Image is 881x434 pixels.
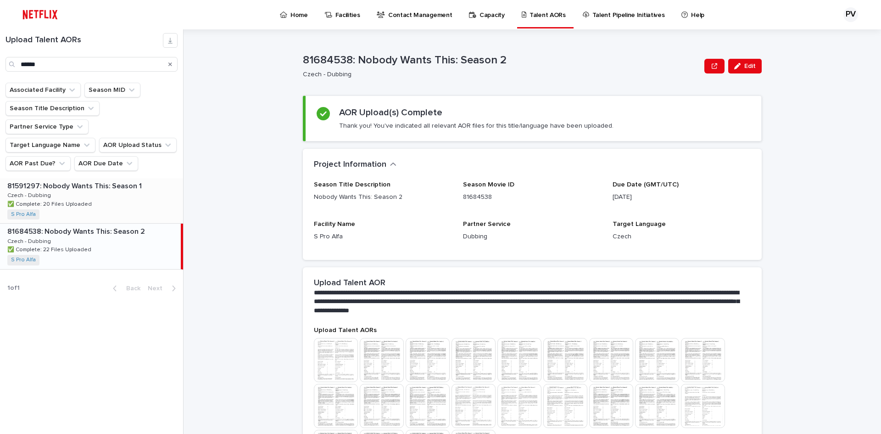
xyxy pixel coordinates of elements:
[106,284,144,293] button: Back
[7,199,94,208] p: ✅ Complete: 20 Files Uploaded
[463,232,601,242] p: Dubbing
[7,180,144,191] p: 81591297: Nobody Wants This: Season 1
[314,192,452,202] p: Nobody Wants This: Season 2
[6,138,95,152] button: Target Language Name
[744,63,756,69] span: Edit
[339,122,613,130] p: Thank you! You've indicated all relevant AOR files for this title/language have been uploaded.
[314,232,452,242] p: S Pro Alfa
[303,54,701,67] p: 81684538: Nobody Wants This: Season 2
[7,191,53,199] p: Czech - Dubbing
[314,160,386,170] h2: Project Information
[463,192,601,202] p: 81684538
[84,83,140,97] button: Season MID
[144,284,183,293] button: Next
[6,57,178,72] input: Search
[613,232,751,242] p: Czech
[303,71,697,79] p: Czech - Dubbing
[99,138,177,152] button: AOR Upload Status
[121,285,140,292] span: Back
[6,35,163,45] h1: Upload Talent AORs
[7,225,147,236] p: 81684538: Nobody Wants This: Season 2
[6,83,81,97] button: Associated Facility
[148,285,168,292] span: Next
[18,6,62,24] img: ifQbXi3ZQGMSEF7WDB7W
[7,237,53,245] p: Czech - Dubbing
[7,245,93,253] p: ✅ Complete: 22 Files Uploaded
[6,119,89,134] button: Partner Service Type
[728,59,762,73] button: Edit
[843,7,858,22] div: PV
[6,101,100,116] button: Season Title Description
[463,181,514,188] span: Season Movie ID
[11,211,36,218] a: S Pro Alfa
[314,160,396,170] button: Project Information
[74,156,138,171] button: AOR Due Date
[613,181,679,188] span: Due Date (GMT/UTC)
[463,221,511,227] span: Partner Service
[613,221,666,227] span: Target Language
[314,181,390,188] span: Season Title Description
[339,107,442,118] h2: AOR Upload(s) Complete
[613,192,751,202] p: [DATE]
[314,278,385,288] h2: Upload Talent AOR
[6,156,71,171] button: AOR Past Due?
[314,221,355,227] span: Facility Name
[314,327,377,333] span: Upload Talent AORs
[11,257,36,263] a: S Pro Alfa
